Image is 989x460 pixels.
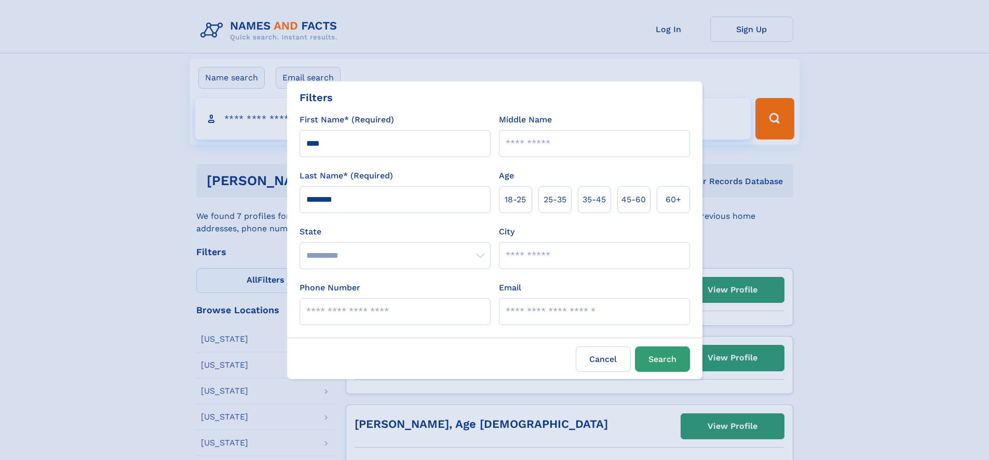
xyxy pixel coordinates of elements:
label: Email [499,282,521,294]
span: 60+ [666,193,681,206]
span: 18‑25 [505,193,526,206]
label: State [300,226,491,238]
label: Age [499,170,514,182]
span: 25‑35 [544,193,566,206]
label: Phone Number [300,282,360,294]
label: First Name* (Required) [300,114,394,126]
button: Search [635,346,690,372]
label: Cancel [576,346,631,372]
label: Last Name* (Required) [300,170,393,182]
span: 35‑45 [582,193,606,206]
span: 45‑60 [621,193,646,206]
label: City [499,226,514,238]
div: Filters [300,90,333,105]
label: Middle Name [499,114,552,126]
